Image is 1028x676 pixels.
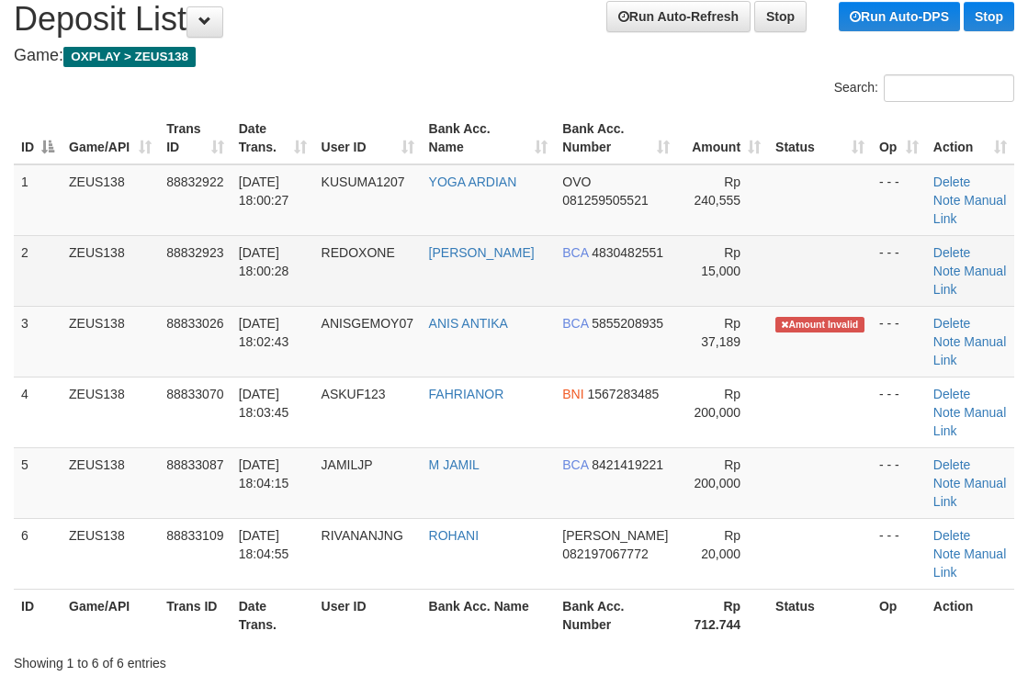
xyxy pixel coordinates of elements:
a: Manual Link [933,193,1006,226]
span: 88832922 [166,175,223,189]
a: Manual Link [933,405,1006,438]
span: 88832923 [166,245,223,260]
td: - - - [872,377,926,447]
span: RIVANANJNG [322,528,403,543]
td: 6 [14,518,62,589]
span: BCA [562,457,588,472]
td: ZEUS138 [62,518,159,589]
th: Op [872,589,926,641]
th: Trans ID [159,589,232,641]
span: [PERSON_NAME] [562,528,668,543]
span: 88833070 [166,387,223,401]
a: Delete [933,457,970,472]
a: Note [933,405,961,420]
th: Game/API [62,589,159,641]
span: BCA [562,245,588,260]
th: ID [14,589,62,641]
label: Search: [834,74,1014,102]
a: Run Auto-DPS [839,2,960,31]
td: - - - [872,164,926,236]
div: Showing 1 to 6 of 6 entries [14,647,414,672]
th: Bank Acc. Name: activate to sort column ascending [422,112,556,164]
span: [DATE] 18:00:27 [239,175,289,208]
a: Manual Link [933,546,1006,580]
a: Note [933,546,961,561]
h1: Deposit List [14,1,1014,38]
input: Search: [884,74,1014,102]
th: Action [926,589,1014,641]
span: [DATE] 18:03:45 [239,387,289,420]
span: Copy 081259505521 to clipboard [562,193,648,208]
span: Copy 1567283485 to clipboard [588,387,660,401]
span: ASKUF123 [322,387,386,401]
span: Copy 082197067772 to clipboard [562,546,648,561]
span: [DATE] 18:02:43 [239,316,289,349]
span: ANISGEMOY07 [322,316,413,331]
a: Manual Link [933,334,1006,367]
td: ZEUS138 [62,377,159,447]
td: - - - [872,518,926,589]
span: Rp 200,000 [694,457,740,490]
th: Status [768,589,872,641]
span: Copy 4830482551 to clipboard [592,245,663,260]
td: 2 [14,235,62,306]
td: ZEUS138 [62,235,159,306]
td: 5 [14,447,62,518]
th: Amount: activate to sort column ascending [677,112,768,164]
td: ZEUS138 [62,164,159,236]
span: BCA [562,316,588,331]
th: Date Trans. [232,589,314,641]
a: Manual Link [933,264,1006,297]
a: [PERSON_NAME] [429,245,535,260]
span: BNI [562,387,583,401]
td: ZEUS138 [62,447,159,518]
h4: Game: [14,47,1014,65]
th: Op: activate to sort column ascending [872,112,926,164]
td: 1 [14,164,62,236]
span: JAMILJP [322,457,373,472]
span: Copy 5855208935 to clipboard [592,316,663,331]
a: Delete [933,245,970,260]
td: ZEUS138 [62,306,159,377]
td: - - - [872,447,926,518]
a: Note [933,476,961,490]
span: KUSUMA1207 [322,175,405,189]
span: [DATE] 18:04:55 [239,528,289,561]
th: Status: activate to sort column ascending [768,112,872,164]
a: Delete [933,175,970,189]
th: User ID: activate to sort column ascending [314,112,422,164]
a: YOGA ARDIAN [429,175,517,189]
td: 4 [14,377,62,447]
th: Trans ID: activate to sort column ascending [159,112,232,164]
th: Bank Acc. Name [422,589,556,641]
span: REDOXONE [322,245,395,260]
th: Bank Acc. Number: activate to sort column ascending [555,112,677,164]
a: ANIS ANTIKA [429,316,508,331]
td: - - - [872,306,926,377]
span: [DATE] 18:04:15 [239,457,289,490]
a: Delete [933,387,970,401]
a: Stop [964,2,1014,31]
a: Manual Link [933,476,1006,509]
span: Rp 240,555 [694,175,740,208]
span: 88833026 [166,316,223,331]
span: 88833109 [166,528,223,543]
span: [DATE] 18:00:28 [239,245,289,278]
a: Note [933,193,961,208]
th: Action: activate to sort column ascending [926,112,1014,164]
th: User ID [314,589,422,641]
span: Rp 15,000 [701,245,740,278]
th: Game/API: activate to sort column ascending [62,112,159,164]
td: 3 [14,306,62,377]
span: Rp 37,189 [701,316,740,349]
th: Bank Acc. Number [555,589,677,641]
a: Run Auto-Refresh [606,1,751,32]
a: Delete [933,528,970,543]
span: Rp 20,000 [701,528,740,561]
th: Rp 712.744 [677,589,768,641]
span: Copy 8421419221 to clipboard [592,457,663,472]
span: OVO [562,175,591,189]
span: 88833087 [166,457,223,472]
span: OXPLAY > ZEUS138 [63,47,196,67]
th: ID: activate to sort column descending [14,112,62,164]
